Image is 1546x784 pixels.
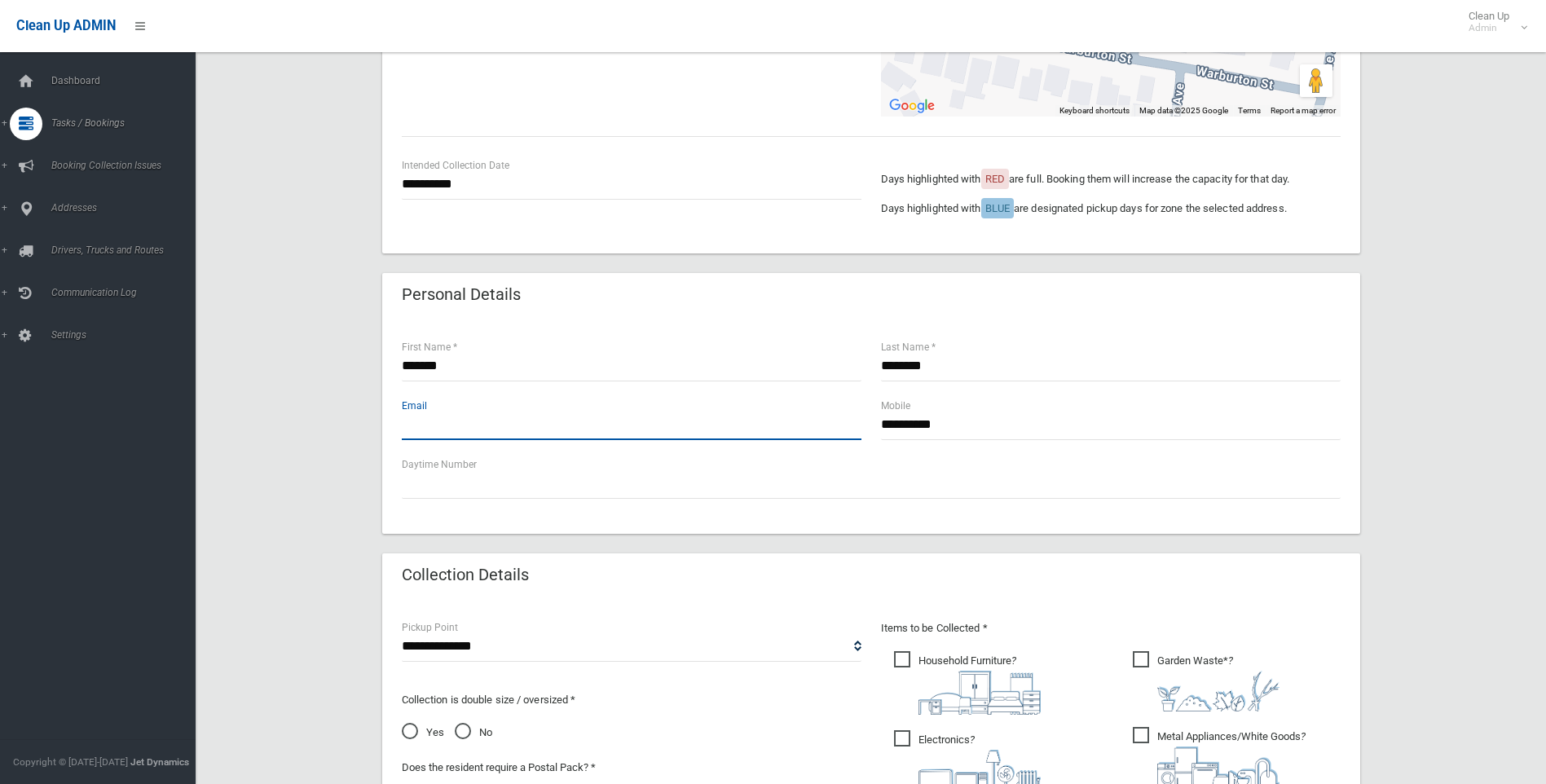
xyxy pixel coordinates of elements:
button: Keyboard shortcuts [1059,105,1130,117]
a: Report a map error [1271,106,1336,115]
header: Collection Details [382,559,548,591]
span: Copyright © [DATE]-[DATE] [13,756,128,768]
i: ? [1157,654,1280,711]
header: Personal Details [382,279,540,311]
p: Items to be Collected * [881,619,1341,638]
span: Yes [402,723,444,742]
span: Communication Log [46,287,208,298]
button: Drag Pegman onto the map to open Street View [1300,64,1332,97]
span: Clean Up ADMIN [16,18,116,33]
span: Dashboard [46,75,208,86]
span: Tasks / Bookings [46,117,208,129]
a: Open this area in Google Maps (opens a new window) [885,95,939,117]
p: Days highlighted with are full. Booking them will increase the capacity for that day. [881,170,1341,189]
img: Google [885,95,939,117]
span: RED [985,173,1005,185]
span: No [455,723,492,742]
span: BLUE [985,202,1010,214]
span: Garden Waste* [1133,651,1280,711]
span: Addresses [46,202,208,214]
img: aa9efdbe659d29b613fca23ba79d85cb.png [918,671,1041,715]
small: Admin [1469,22,1509,34]
span: Booking Collection Issues [46,160,208,171]
span: Clean Up [1460,10,1526,34]
span: Settings [46,329,208,341]
span: Household Furniture [894,651,1041,715]
p: Days highlighted with are designated pickup days for zone the selected address. [881,199,1341,218]
strong: Jet Dynamics [130,756,189,768]
label: Does the resident require a Postal Pack? * [402,758,596,777]
span: Map data ©2025 Google [1139,106,1228,115]
a: Terms (opens in new tab) [1238,106,1261,115]
img: 4fd8a5c772b2c999c83690221e5242e0.png [1157,671,1280,711]
span: Drivers, Trucks and Routes [46,244,208,256]
p: Collection is double size / oversized * [402,690,861,710]
i: ? [918,654,1041,715]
